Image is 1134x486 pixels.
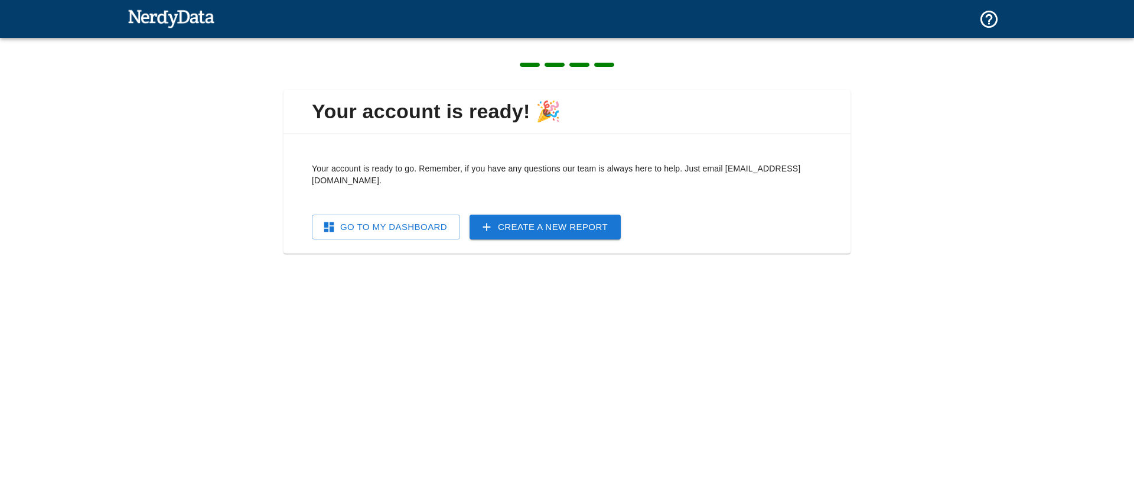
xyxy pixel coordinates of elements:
p: Your account is ready to go. Remember, if you have any questions our team is always here to help.... [312,163,822,186]
a: Create a New Report [470,215,621,239]
img: NerdyData.com [128,7,214,30]
a: Go To My Dashboard [312,215,460,239]
button: Support and Documentation [972,2,1006,37]
span: Your account is ready! 🎉 [293,99,841,124]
